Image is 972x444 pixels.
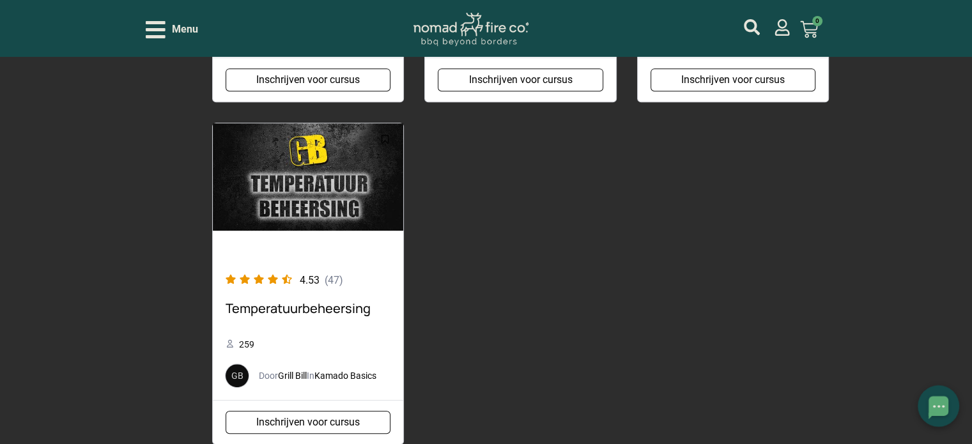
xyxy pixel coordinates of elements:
a: mijn account [774,19,791,36]
a: Inschrijven voor cursus [226,411,390,434]
span: Menu [172,22,198,37]
div: Open/Close Menu [146,19,198,41]
div: (47) [325,273,343,288]
a: Kamado Basics [314,371,376,381]
a: Inschrijven voor cursus [226,68,390,91]
a: GB [226,364,249,387]
img: Temperatuurbeheersing [213,123,403,231]
span: 259 [239,339,254,349]
a: Inschrijven voor cursus [438,68,603,91]
span: 0 [812,16,822,26]
a: mijn account [744,19,760,35]
img: Nomad Logo [413,13,528,47]
h3: Temperatuurbeheersing [226,298,390,319]
div: 4.53 [300,273,320,288]
a: 0 [785,13,833,46]
a: Inschrijven voor cursus [651,68,815,91]
a: Temperatuurbeheersing [226,300,371,317]
a: Grill Bill [278,371,307,381]
div: Door In [259,369,376,383]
